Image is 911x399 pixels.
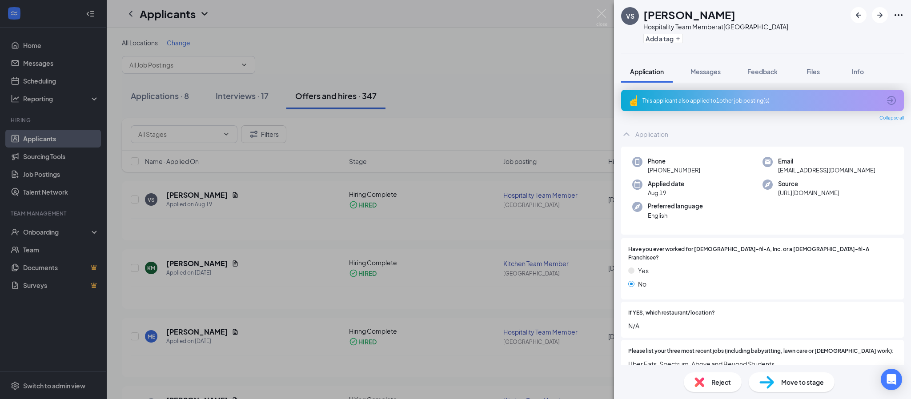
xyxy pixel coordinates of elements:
span: Info [852,68,864,76]
span: [URL][DOMAIN_NAME] [778,188,839,197]
span: Collapse all [879,115,904,122]
span: Files [807,68,820,76]
span: [EMAIL_ADDRESS][DOMAIN_NAME] [778,166,875,175]
button: PlusAdd a tag [643,34,683,43]
span: Messages [690,68,721,76]
span: Move to stage [781,377,824,387]
span: Source [778,180,839,188]
span: Please list your three most recent jobs (including babysitting, lawn care or [DEMOGRAPHIC_DATA] w... [628,347,894,355]
div: Open Intercom Messenger [881,369,902,390]
h1: [PERSON_NAME] [643,7,735,22]
span: Yes [638,266,649,275]
span: Feedback [747,68,778,76]
span: Aug 19 [648,188,684,197]
div: VS [626,12,634,20]
span: If YES, which restaurant/location? [628,309,715,317]
span: Phone [648,157,700,166]
div: Application [635,130,668,139]
svg: ArrowCircle [886,95,897,106]
div: This applicant also applied to 1 other job posting(s) [642,97,881,104]
span: Email [778,157,875,166]
button: ArrowRight [872,7,888,23]
span: Application [630,68,664,76]
span: Uber Eats, Spectrum, Above and Beyond Students [628,359,897,369]
div: Hospitality Team Member at [GEOGRAPHIC_DATA] [643,22,788,31]
span: Reject [711,377,731,387]
span: Preferred language [648,202,703,211]
svg: ArrowRight [875,10,885,20]
span: No [638,279,646,289]
span: English [648,211,703,220]
span: Applied date [648,180,684,188]
button: ArrowLeftNew [851,7,867,23]
svg: Plus [675,36,681,41]
svg: Ellipses [893,10,904,20]
span: Have you ever worked for [DEMOGRAPHIC_DATA]-fil-A, Inc. or a [DEMOGRAPHIC_DATA]-fil-A Franchisee? [628,245,897,262]
svg: ChevronUp [621,129,632,140]
span: N/A [628,321,897,331]
span: [PHONE_NUMBER] [648,166,700,175]
svg: ArrowLeftNew [853,10,864,20]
